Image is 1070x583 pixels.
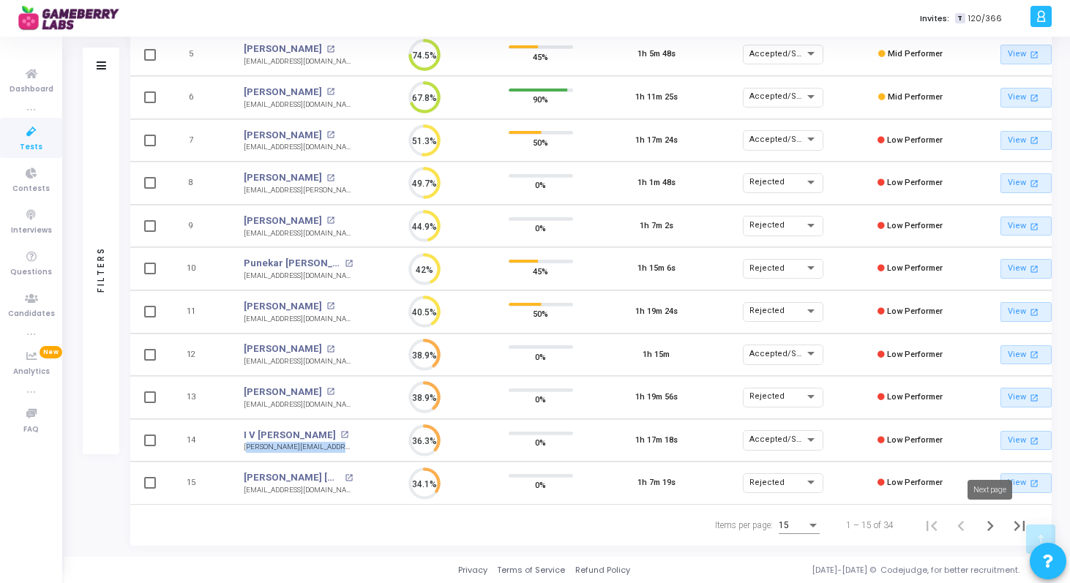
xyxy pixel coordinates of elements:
span: Low Performer [887,263,943,273]
div: 1h 1m 48s [637,177,676,189]
mat-icon: open_in_new [1028,348,1040,361]
div: Filters [94,189,108,350]
td: 9 [167,205,229,248]
div: 1h 15m 6s [637,263,676,275]
a: [PERSON_NAME] [244,214,322,228]
div: [DATE]-[DATE] © Codejudge, for better recruitment. [630,564,1052,576]
span: Mid Performer [888,49,943,59]
a: Punekar [PERSON_NAME] [244,256,340,271]
div: [EMAIL_ADDRESS][DOMAIN_NAME] [244,356,353,367]
mat-icon: open_in_new [326,388,334,396]
mat-icon: open_in_new [1028,477,1040,489]
span: 90% [533,92,548,107]
div: 1h 17m 24s [635,135,678,147]
a: [PERSON_NAME] [244,342,322,356]
mat-icon: open_in_new [326,45,334,53]
span: Accepted/Shortlisted [749,349,833,358]
span: 50% [533,306,548,321]
span: Dashboard [10,83,53,96]
span: Accepted/Shortlisted [749,135,833,144]
a: I V [PERSON_NAME] [244,428,336,443]
button: Last page [1005,511,1034,540]
span: 50% [533,135,548,149]
mat-icon: open_in_new [1028,391,1040,404]
mat-icon: open_in_new [326,345,334,353]
span: Mid Performer [888,92,943,102]
div: 1h 19m 24s [635,306,678,318]
a: Refund Policy [575,564,630,576]
span: Contests [12,183,50,195]
mat-select: Items per page: [779,521,820,531]
a: [PERSON_NAME] [244,42,322,56]
div: [EMAIL_ADDRESS][DOMAIN_NAME] [244,485,353,496]
mat-icon: open_in_new [326,302,334,310]
span: Candidates [8,308,55,320]
div: [EMAIL_ADDRESS][DOMAIN_NAME] [244,228,353,239]
mat-icon: open_in_new [326,174,334,182]
span: Interviews [11,225,52,237]
a: Terms of Service [497,564,565,576]
span: New [40,346,62,358]
mat-icon: open_in_new [1028,48,1040,61]
div: 1h 7m 2s [640,220,673,233]
a: View [1000,388,1052,407]
span: 15 [779,520,789,530]
a: View [1000,473,1052,493]
button: Next page [976,511,1005,540]
span: 0% [535,178,546,192]
a: [PERSON_NAME] [244,170,322,185]
a: View [1000,259,1052,279]
button: First page [917,511,946,540]
button: Previous page [946,511,976,540]
a: View [1000,217,1052,236]
span: 45% [533,263,548,278]
mat-icon: open_in_new [326,217,334,225]
mat-icon: open_in_new [1028,177,1040,189]
span: Accepted/Shortlisted [749,91,833,101]
mat-icon: open_in_new [340,431,348,439]
a: [PERSON_NAME] [244,128,322,143]
div: [PERSON_NAME][EMAIL_ADDRESS][DOMAIN_NAME] [244,442,353,453]
a: View [1000,345,1052,365]
span: Questions [10,266,52,279]
mat-icon: open_in_new [345,260,353,268]
a: Privacy [458,564,487,576]
mat-icon: open_in_new [1028,134,1040,146]
span: Low Performer [887,478,943,487]
span: 45% [533,49,548,64]
a: View [1000,88,1052,108]
a: View [1000,131,1052,151]
td: 11 [167,290,229,334]
span: Low Performer [887,135,943,145]
a: [PERSON_NAME] [PERSON_NAME] [244,470,340,485]
div: [EMAIL_ADDRESS][DOMAIN_NAME] [244,271,353,282]
span: Rejected [749,391,785,401]
div: Items per page: [715,519,773,532]
td: 12 [167,334,229,377]
a: View [1000,173,1052,193]
a: View [1000,45,1052,64]
td: 14 [167,419,229,462]
td: 8 [167,162,229,205]
span: Low Performer [887,178,943,187]
span: Low Performer [887,306,943,316]
span: Accepted/Shortlisted [749,49,833,59]
a: [PERSON_NAME] [244,85,322,99]
span: Low Performer [887,221,943,230]
span: Analytics [13,366,50,378]
mat-icon: open_in_new [326,131,334,139]
span: Rejected [749,306,785,315]
span: Low Performer [887,350,943,359]
span: 120/366 [968,12,1002,25]
span: 0% [535,392,546,407]
div: [EMAIL_ADDRESS][DOMAIN_NAME] [244,99,353,110]
div: 1h 11m 25s [635,91,678,104]
mat-icon: open_in_new [1028,91,1040,104]
span: Rejected [749,263,785,273]
td: 6 [167,76,229,119]
span: Accepted/Shortlisted [749,435,833,444]
div: 1h 19m 56s [635,391,678,404]
div: [EMAIL_ADDRESS][PERSON_NAME][DOMAIN_NAME] [244,185,353,196]
td: 7 [167,119,229,162]
span: Rejected [749,478,785,487]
